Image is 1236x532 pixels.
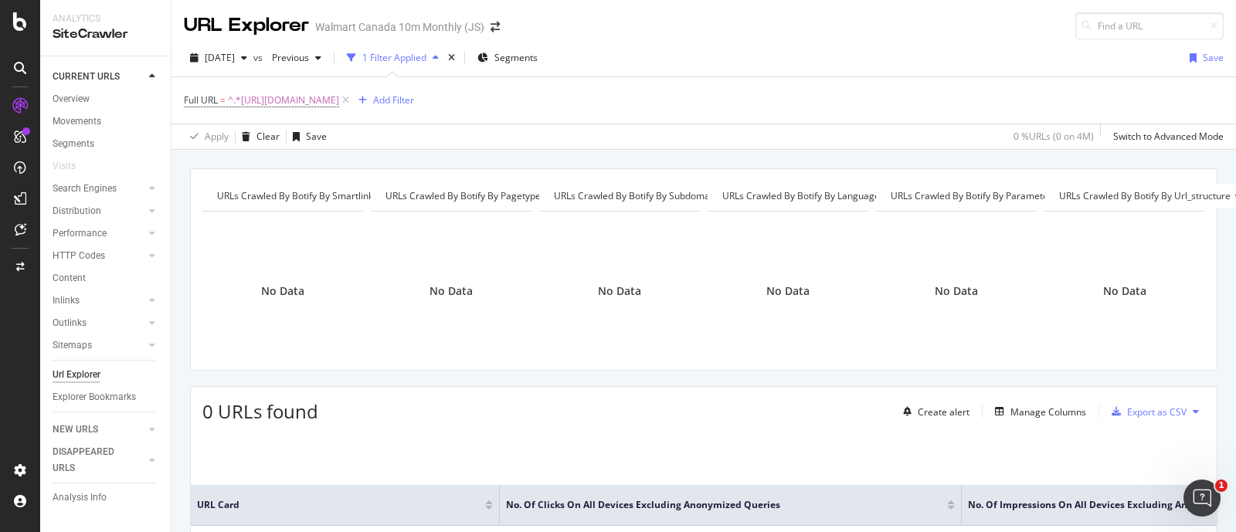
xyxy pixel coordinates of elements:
[53,181,144,197] a: Search Engines
[53,225,144,242] a: Performance
[385,189,541,202] span: URLs Crawled By Botify By pagetype
[53,367,160,383] a: Url Explorer
[430,283,473,299] span: No Data
[1183,479,1221,517] iframe: Intercom live chat
[491,22,500,32] div: arrow-right-arrow-left
[471,46,544,70] button: Segments
[53,181,117,197] div: Search Engines
[205,51,235,64] span: 2025 Aug. 22nd
[1107,124,1224,149] button: Switch to Advanced Mode
[53,293,80,309] div: Inlinks
[197,498,481,512] span: URL Card
[352,91,414,110] button: Add Filter
[53,114,160,130] a: Movements
[53,136,160,152] a: Segments
[935,283,978,299] span: No Data
[1075,12,1224,39] input: Find a URL
[53,91,160,107] a: Overview
[53,337,144,354] a: Sitemaps
[53,158,76,175] div: Visits
[53,490,107,506] div: Analysis Info
[1103,283,1146,299] span: No Data
[256,130,280,143] div: Clear
[202,398,318,424] span: 0 URLs found
[217,189,387,202] span: URLs Crawled By Botify By smartlink_px
[719,184,903,208] h4: URLs Crawled By Botify By language
[1127,405,1187,418] div: Export as CSV
[1113,130,1224,143] div: Switch to Advanced Mode
[184,124,229,149] button: Apply
[53,490,160,506] a: Analysis Info
[554,189,722,202] span: URLs Crawled By Botify By subdomains
[261,283,304,299] span: No Data
[897,399,969,424] button: Create alert
[184,93,218,107] span: Full URL
[214,184,410,208] h4: URLs Crawled By Botify By smartlink_px
[184,46,253,70] button: [DATE]
[53,315,144,331] a: Outlinks
[53,367,100,383] div: Url Explorer
[53,248,105,264] div: HTTP Codes
[53,203,101,219] div: Distribution
[53,444,131,476] div: DISAPPEARED URLS
[205,130,229,143] div: Apply
[287,124,327,149] button: Save
[551,184,745,208] h4: URLs Crawled By Botify By subdomains
[766,283,810,299] span: No Data
[53,248,144,264] a: HTTP Codes
[53,203,144,219] a: Distribution
[53,69,144,85] a: CURRENT URLS
[53,91,90,107] div: Overview
[53,25,158,43] div: SiteCrawler
[53,270,86,286] div: Content
[888,184,1080,208] h4: URLs Crawled By Botify By parameters
[1059,189,1231,202] span: URLs Crawled By Botify By url_structure
[53,158,91,175] a: Visits
[53,422,144,438] a: NEW URLS
[53,114,101,130] div: Movements
[53,422,98,438] div: NEW URLS
[228,90,339,111] span: ^.*[URL][DOMAIN_NAME]
[362,51,426,64] div: 1 Filter Applied
[53,69,120,85] div: CURRENT URLS
[53,12,158,25] div: Analytics
[53,444,144,476] a: DISAPPEARED URLS
[53,389,160,405] a: Explorer Bookmarks
[53,315,87,331] div: Outlinks
[722,189,880,202] span: URLs Crawled By Botify By language
[53,293,144,309] a: Inlinks
[1203,51,1224,64] div: Save
[918,405,969,418] div: Create alert
[53,389,136,405] div: Explorer Bookmarks
[184,12,309,39] div: URL Explorer
[220,93,226,107] span: =
[315,19,484,35] div: Walmart Canada 10m Monthly (JS)
[506,498,924,512] span: No. of Clicks On All Devices excluding anonymized queries
[53,136,94,152] div: Segments
[382,184,564,208] h4: URLs Crawled By Botify By pagetype
[1014,130,1094,143] div: 0 % URLs ( 0 on 4M )
[306,130,327,143] div: Save
[253,51,266,64] span: vs
[266,51,309,64] span: Previous
[373,93,414,107] div: Add Filter
[1010,405,1086,418] div: Manage Columns
[53,225,107,242] div: Performance
[598,283,641,299] span: No Data
[236,124,280,149] button: Clear
[494,51,538,64] span: Segments
[1183,46,1224,70] button: Save
[445,50,458,66] div: times
[341,46,445,70] button: 1 Filter Applied
[266,46,328,70] button: Previous
[891,189,1057,202] span: URLs Crawled By Botify By parameters
[1215,479,1228,492] span: 1
[1105,399,1187,424] button: Export as CSV
[53,337,92,354] div: Sitemaps
[989,402,1086,421] button: Manage Columns
[53,270,160,286] a: Content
